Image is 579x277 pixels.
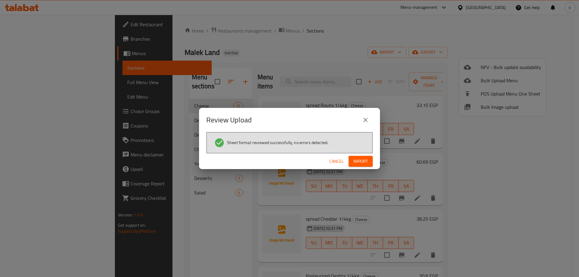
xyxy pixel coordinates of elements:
[329,158,344,165] span: Cancel
[206,115,252,125] h2: Review Upload
[227,140,328,146] span: Sheet format reviewed successfully, no errors detected.
[358,113,373,127] button: close
[327,156,346,167] button: Cancel
[353,158,368,165] span: Import
[349,156,373,167] button: Import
